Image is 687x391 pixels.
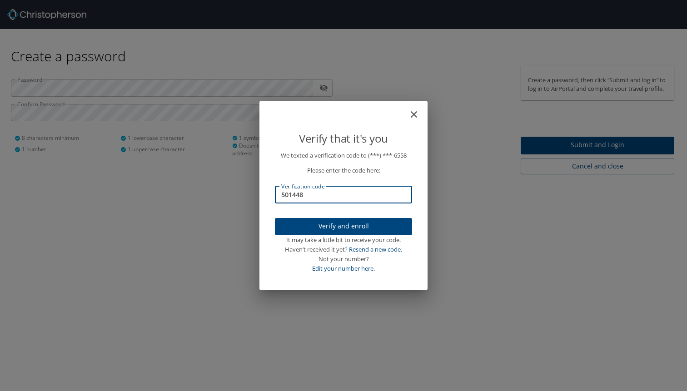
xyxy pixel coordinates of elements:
[275,151,412,160] p: We texted a verification code to (***) ***- 6558
[312,264,375,272] a: Edit your number here.
[275,235,412,245] div: It may take a little bit to receive your code.
[413,104,424,115] button: close
[275,245,412,254] div: Haven’t received it yet?
[275,218,412,236] button: Verify and enroll
[282,221,405,232] span: Verify and enroll
[275,166,412,175] p: Please enter the code here:
[349,245,402,253] a: Resend a new code.
[275,130,412,147] p: Verify that it's you
[275,254,412,264] div: Not your number?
